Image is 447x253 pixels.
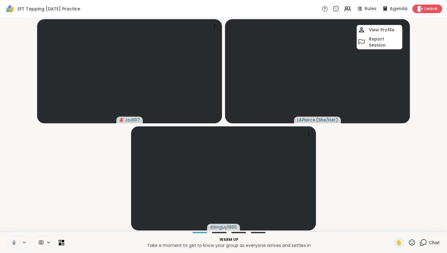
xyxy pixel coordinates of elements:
[120,118,124,122] span: audio-muted
[210,224,237,230] span: slimguy1965
[297,117,315,123] span: LAPierce
[396,239,402,246] span: ✋
[429,240,440,246] span: Chat
[316,117,338,123] span: ( She/Her )
[5,4,15,14] img: ShareWell Logomark
[365,6,376,12] span: Rules
[369,27,394,33] h4: View Profile
[68,242,390,248] p: Take a moment to get to know your group as everyone arrives and settles in
[68,237,390,242] p: Warm up
[125,117,140,123] span: Jodi07
[424,6,437,12] span: Leave
[369,36,401,48] h4: Report Session
[18,6,80,12] span: EFT Tapping [DATE] Practice
[390,6,407,12] span: Agenda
